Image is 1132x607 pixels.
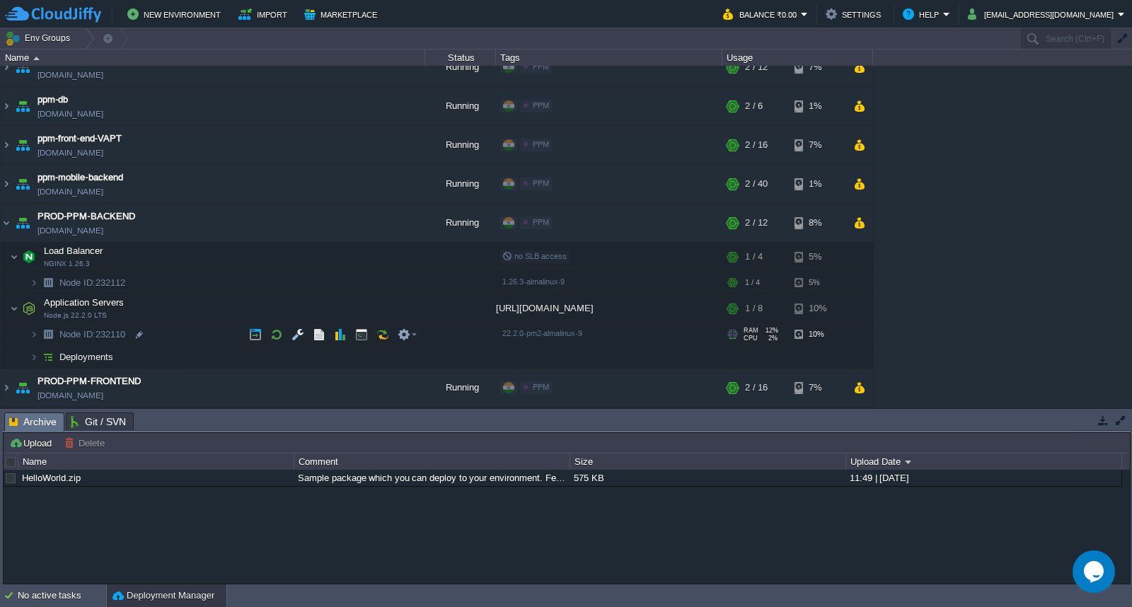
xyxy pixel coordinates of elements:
[37,185,103,199] a: [DOMAIN_NAME]
[10,294,18,323] img: AMDAwAAAACH5BAEAAAAALAAAAAABAAEAAAICRAEAOw==
[795,272,841,294] div: 5%
[18,584,106,607] div: No active tasks
[71,413,126,430] span: Git / SVN
[533,140,549,149] span: PPM
[112,589,214,603] button: Deployment Manager
[533,101,549,110] span: PPM
[763,335,778,342] span: 2%
[1,165,12,203] img: AMDAwAAAACH5BAEAAAAALAAAAAABAAEAAAICRAEAOw==
[795,87,841,125] div: 1%
[33,57,40,60] img: AMDAwAAAACH5BAEAAAAALAAAAAABAAEAAAICRAEAOw==
[64,437,109,449] button: Delete
[745,165,768,203] div: 2 / 40
[533,383,549,391] span: PPM
[13,48,33,86] img: AMDAwAAAACH5BAEAAAAALAAAAAABAAEAAAICRAEAOw==
[723,50,872,66] div: Usage
[533,62,549,71] span: PPM
[38,323,58,345] img: AMDAwAAAACH5BAEAAAAALAAAAAABAAEAAAICRAEAOw==
[10,243,18,271] img: AMDAwAAAACH5BAEAAAAALAAAAAABAAEAAAICRAEAOw==
[19,294,39,323] img: AMDAwAAAACH5BAEAAAAALAAAAAABAAEAAAICRAEAOw==
[533,218,549,226] span: PPM
[13,126,33,164] img: AMDAwAAAACH5BAEAAAAALAAAAAABAAEAAAICRAEAOw==
[426,50,495,66] div: Status
[496,294,722,323] div: [URL][DOMAIN_NAME]
[42,297,126,308] a: Application ServersNode.js 22.2.0 LTS
[58,328,127,340] a: Node ID:232110
[968,6,1118,23] button: [EMAIL_ADDRESS][DOMAIN_NAME]
[795,369,841,407] div: 7%
[37,93,68,107] a: ppm-db
[795,323,841,345] div: 10%
[425,87,496,125] div: Running
[37,388,103,403] a: [DOMAIN_NAME]
[1073,550,1118,593] iframe: chat widget
[37,68,103,82] a: [DOMAIN_NAME]
[795,243,841,271] div: 5%
[37,132,122,146] a: ppm-front-end-VAPT
[37,374,141,388] a: PROD-PPM-FRONTEND
[502,329,582,337] span: 22.2.0-pm2-almalinux-9
[425,48,496,86] div: Running
[533,179,549,187] span: PPM
[13,87,33,125] img: AMDAwAAAACH5BAEAAAAALAAAAAABAAEAAAICRAEAOw==
[826,6,885,23] button: Settings
[5,6,101,23] img: CloudJiffy
[745,243,763,271] div: 1 / 4
[903,6,943,23] button: Help
[37,170,123,185] a: ppm-mobile-backend
[44,260,90,268] span: NGINX 1.26.3
[30,272,38,294] img: AMDAwAAAACH5BAEAAAAALAAAAAABAAEAAAICRAEAOw==
[22,473,81,483] a: HelloWorld.zip
[37,107,103,121] span: [DOMAIN_NAME]
[42,245,105,256] a: Load BalancerNGINX 1.26.3
[59,277,96,288] span: Node ID:
[425,126,496,164] div: Running
[30,323,38,345] img: AMDAwAAAACH5BAEAAAAALAAAAAABAAEAAAICRAEAOw==
[570,470,845,486] div: 575 KB
[723,6,801,23] button: Balance ₹0.00
[19,243,39,271] img: AMDAwAAAACH5BAEAAAAALAAAAAABAAEAAAICRAEAOw==
[795,126,841,164] div: 7%
[304,6,381,23] button: Marketplace
[44,311,107,320] span: Node.js 22.2.0 LTS
[295,453,570,470] div: Comment
[58,351,115,363] a: Deployments
[1,204,12,242] img: AMDAwAAAACH5BAEAAAAALAAAAAABAAEAAAICRAEAOw==
[13,165,33,203] img: AMDAwAAAACH5BAEAAAAALAAAAAABAAEAAAICRAEAOw==
[238,6,291,23] button: Import
[745,369,768,407] div: 2 / 16
[30,346,38,368] img: AMDAwAAAACH5BAEAAAAALAAAAAABAAEAAAICRAEAOw==
[38,346,58,368] img: AMDAwAAAACH5BAEAAAAALAAAAAABAAEAAAICRAEAOw==
[38,272,58,294] img: AMDAwAAAACH5BAEAAAAALAAAAAABAAEAAAICRAEAOw==
[37,209,135,224] a: PROD-PPM-BACKEND
[9,413,57,431] span: Archive
[58,277,127,289] span: 232112
[425,369,496,407] div: Running
[58,277,127,289] a: Node ID:232112
[9,437,56,449] button: Upload
[13,204,33,242] img: AMDAwAAAACH5BAEAAAAALAAAAAABAAEAAAICRAEAOw==
[795,204,841,242] div: 8%
[744,327,758,334] span: RAM
[37,146,103,160] a: [DOMAIN_NAME]
[745,272,760,294] div: 1 / 4
[745,87,763,125] div: 2 / 6
[1,50,424,66] div: Name
[744,335,758,342] span: CPU
[1,48,12,86] img: AMDAwAAAACH5BAEAAAAALAAAAAABAAEAAAICRAEAOw==
[571,453,845,470] div: Size
[764,327,778,334] span: 12%
[294,470,569,486] div: Sample package which you can deploy to your environment. Feel free to delete and upload a package...
[37,224,103,238] a: [DOMAIN_NAME]
[58,328,127,340] span: 232110
[425,165,496,203] div: Running
[42,296,126,308] span: Application Servers
[502,252,567,260] span: no SLB access
[502,277,565,286] span: 1.26.3-almalinux-9
[425,204,496,242] div: Running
